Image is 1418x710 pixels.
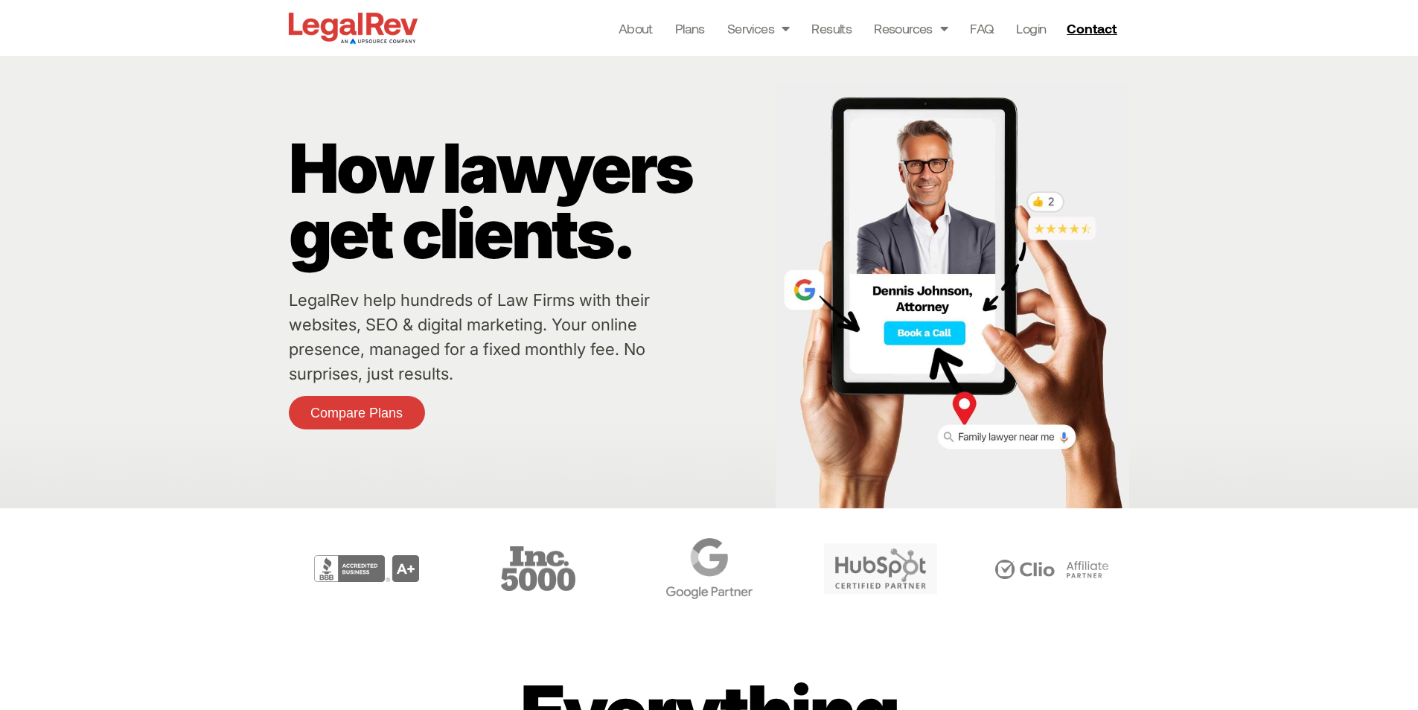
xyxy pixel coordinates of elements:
a: About [619,18,653,39]
a: Compare Plans [289,396,425,429]
a: LegalRev help hundreds of Law Firms with their websites, SEO & digital marketing. Your online pre... [289,290,650,383]
a: FAQ [970,18,994,39]
div: 2 / 6 [285,531,449,607]
a: Services [727,18,790,39]
a: Plans [675,18,705,39]
a: Login [1016,18,1046,39]
a: Contact [1061,16,1126,40]
div: 3 / 6 [456,531,620,607]
div: Carousel [285,531,1134,607]
span: Compare Plans [310,406,403,420]
a: Results [811,18,852,39]
div: 5 / 6 [799,531,962,607]
nav: Menu [619,18,1047,39]
div: 6 / 6 [970,531,1134,607]
a: Resources [874,18,948,39]
div: 4 / 6 [627,531,791,607]
span: Contact [1067,22,1117,35]
p: How lawyers get clients. [289,135,768,266]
